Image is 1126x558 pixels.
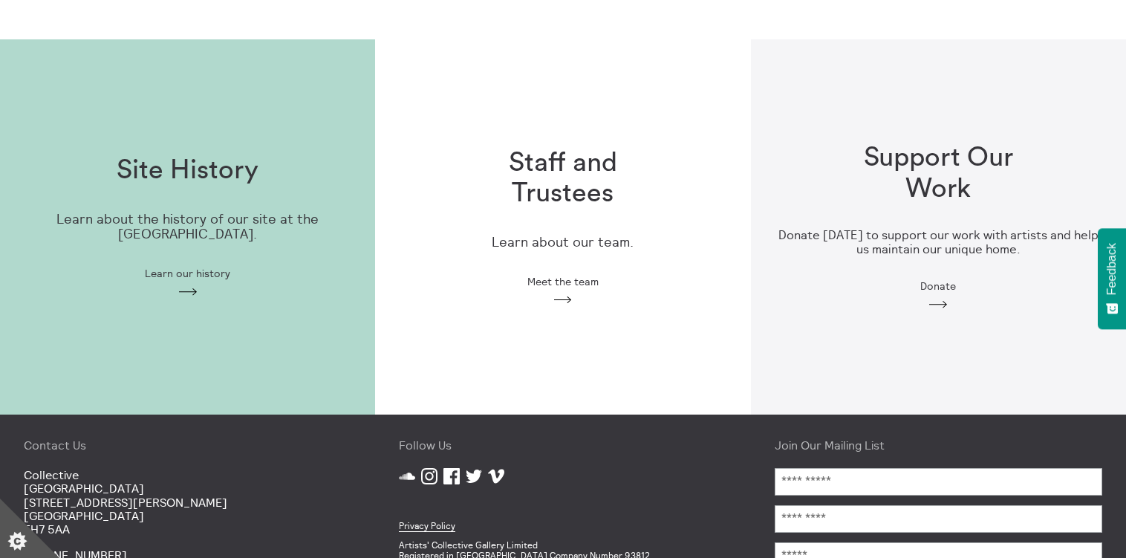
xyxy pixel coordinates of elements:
[468,148,658,210] h1: Staff and Trustees
[492,235,634,250] p: Learn about our team.
[920,280,956,292] span: Donate
[24,468,351,536] p: Collective [GEOGRAPHIC_DATA] [STREET_ADDRESS][PERSON_NAME] [GEOGRAPHIC_DATA] EH7 5AA
[775,228,1102,256] h3: Donate [DATE] to support our work with artists and help us maintain our unique home.
[24,438,351,452] h4: Contact Us
[1105,243,1119,295] span: Feedback
[399,438,726,452] h4: Follow Us
[775,438,1102,452] h4: Join Our Mailing List
[117,155,258,186] h1: Site History
[145,267,230,279] span: Learn our history
[527,276,599,288] span: Meet the team
[399,520,455,532] a: Privacy Policy
[1098,228,1126,329] button: Feedback - Show survey
[24,212,351,242] p: Learn about the history of our site at the [GEOGRAPHIC_DATA].
[843,143,1033,204] h1: Support Our Work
